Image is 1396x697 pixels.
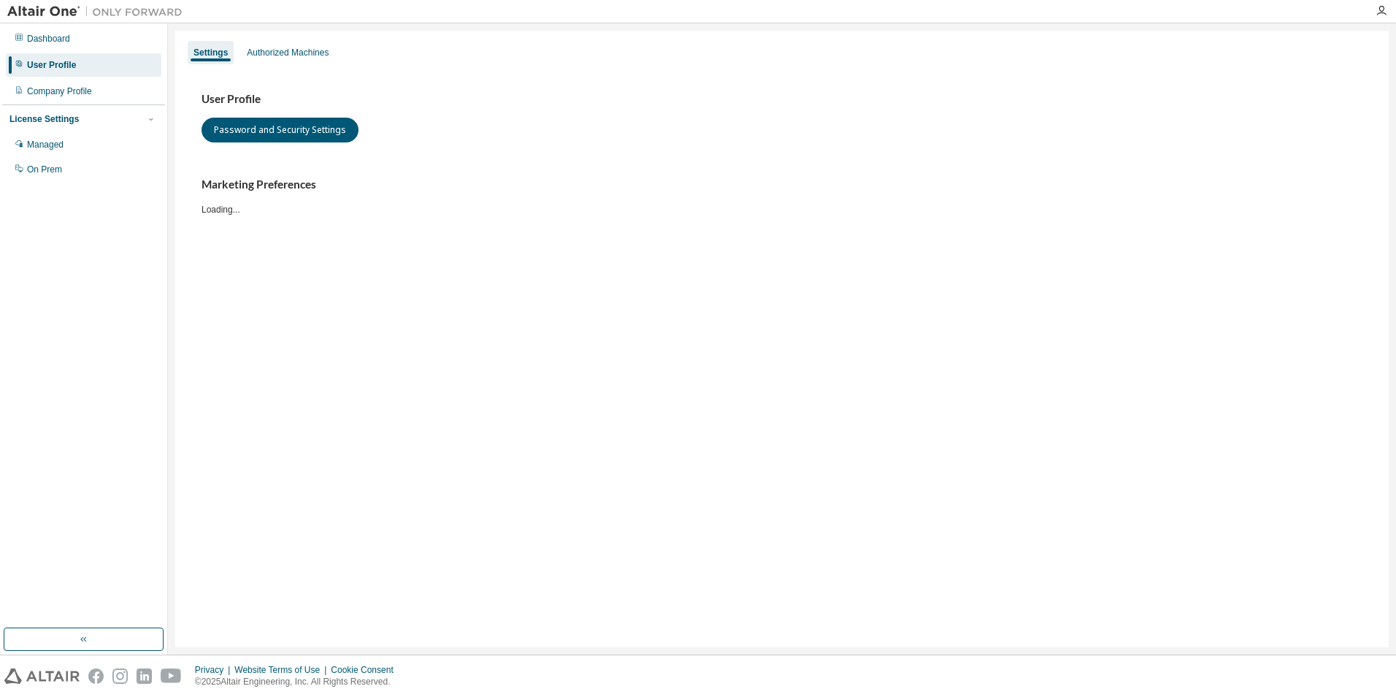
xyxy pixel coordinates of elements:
div: Managed [27,139,64,151]
h3: User Profile [202,92,1362,107]
div: Company Profile [27,85,92,97]
div: User Profile [27,59,76,71]
div: Cookie Consent [331,664,402,676]
img: Altair One [7,4,190,19]
div: Settings [193,47,228,58]
div: Dashboard [27,33,70,45]
p: © 2025 Altair Engineering, Inc. All Rights Reserved. [195,676,402,688]
img: altair_logo.svg [4,669,80,684]
div: Loading... [202,178,1362,215]
button: Password and Security Settings [202,118,358,142]
div: On Prem [27,164,62,175]
img: instagram.svg [112,669,128,684]
img: facebook.svg [88,669,104,684]
div: License Settings [9,113,79,125]
div: Website Terms of Use [234,664,331,676]
img: youtube.svg [161,669,182,684]
h3: Marketing Preferences [202,178,1362,192]
div: Privacy [195,664,234,676]
div: Authorized Machines [247,47,329,58]
img: linkedin.svg [137,669,152,684]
